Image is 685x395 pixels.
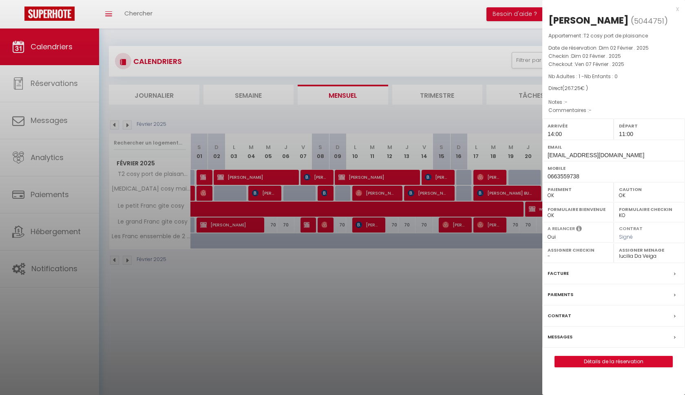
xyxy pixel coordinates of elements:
[542,4,679,14] div: x
[548,164,680,172] label: Mobile
[548,333,572,341] label: Messages
[548,106,679,114] p: Commentaires :
[548,73,618,80] span: Nb Adultes : 1 -
[548,205,608,213] label: Formulaire Bienvenue
[564,85,581,92] span: 267.25
[548,152,644,158] span: [EMAIL_ADDRESS][DOMAIN_NAME]
[7,3,31,28] button: Ouvrir le widget de chat LiveChat
[619,185,680,193] label: Caution
[575,61,624,68] span: Ven 07 Février . 2025
[619,246,680,254] label: Assigner Menage
[548,32,679,40] p: Appartement :
[631,15,668,26] span: ( )
[548,98,679,106] p: Notes :
[548,312,571,320] label: Contrat
[548,173,579,180] span: 0663559738
[548,131,562,137] span: 14:00
[619,233,633,240] span: Signé
[589,107,592,114] span: -
[548,60,679,68] p: Checkout :
[548,14,629,27] div: [PERSON_NAME]
[584,73,618,80] span: Nb Enfants : 0
[548,44,679,52] p: Date de réservation :
[548,185,608,193] label: Paiement
[548,290,573,299] label: Paiements
[619,205,680,213] label: Formulaire Checkin
[634,16,664,26] span: 5044751
[548,85,679,92] div: Direct
[619,225,643,230] label: Contrat
[548,143,680,151] label: Email
[548,122,608,130] label: Arrivée
[565,99,568,105] span: -
[571,53,621,59] span: Dim 02 Février . 2025
[583,32,648,39] span: T2 cosy port de plaisance
[599,44,649,51] span: Dim 02 Février . 2025
[548,225,575,232] label: A relancer
[555,356,672,367] a: Détails de la réservation
[548,52,679,60] p: Checkin :
[555,356,673,367] button: Détails de la réservation
[576,225,582,234] i: Sélectionner OUI si vous souhaiter envoyer les séquences de messages post-checkout
[548,269,569,278] label: Facture
[619,131,633,137] span: 11:00
[562,85,588,92] span: ( € )
[548,246,608,254] label: Assigner Checkin
[619,122,680,130] label: Départ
